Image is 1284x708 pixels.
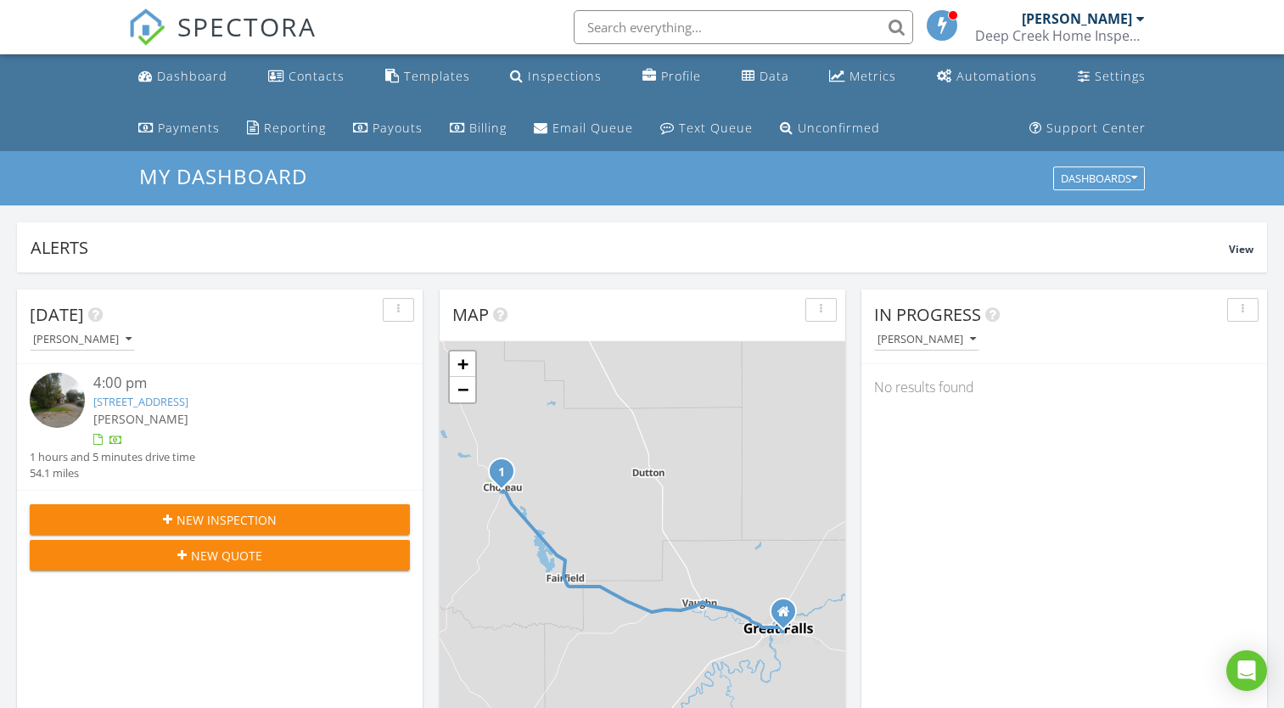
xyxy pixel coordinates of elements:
span: [DATE] [30,303,84,326]
div: Unconfirmed [798,120,880,136]
a: Unconfirmed [773,113,887,144]
a: Payments [132,113,227,144]
div: 1908 6th Ave S, Great Falls MT 59405 [783,611,793,621]
div: Text Queue [679,120,753,136]
div: Billing [469,120,507,136]
button: [PERSON_NAME] [30,329,135,351]
div: Dashboards [1061,173,1137,185]
div: [PERSON_NAME] [877,334,976,346]
span: Map [452,303,489,326]
div: Reporting [264,120,326,136]
a: Automations (Basic) [930,61,1044,93]
div: 403 6th Ave SW , Choteau, MT 59422 [502,471,512,481]
a: Billing [443,113,513,144]
div: Deep Creek Home Inspections [975,27,1145,44]
div: Email Queue [552,120,633,136]
div: Automations [956,68,1037,84]
a: SPECTORA [128,23,317,59]
div: No results found [861,364,1267,410]
a: Zoom out [450,377,475,402]
div: 54.1 miles [30,465,195,481]
span: SPECTORA [177,8,317,44]
div: Alerts [31,236,1229,259]
button: New Inspection [30,504,410,535]
a: Inspections [503,61,608,93]
div: [PERSON_NAME] [33,334,132,346]
button: New Quote [30,540,410,570]
a: Templates [378,61,477,93]
img: streetview [30,373,85,428]
div: Templates [404,68,470,84]
span: My Dashboard [139,162,307,190]
a: Data [735,61,796,93]
i: 1 [498,467,505,479]
input: Search everything... [574,10,913,44]
div: 4:00 pm [93,373,378,394]
a: Contacts [261,61,351,93]
div: Inspections [528,68,602,84]
div: Data [760,68,789,84]
img: The Best Home Inspection Software - Spectora [128,8,165,46]
div: [PERSON_NAME] [1022,10,1132,27]
a: Zoom in [450,351,475,377]
button: [PERSON_NAME] [874,329,979,351]
a: [STREET_ADDRESS] [93,394,188,409]
div: Profile [661,68,701,84]
a: Settings [1071,61,1152,93]
a: Email Queue [527,113,640,144]
div: Dashboard [157,68,227,84]
a: Dashboard [132,61,234,93]
div: Contacts [289,68,345,84]
a: Reporting [240,113,333,144]
a: 4:00 pm [STREET_ADDRESS] [PERSON_NAME] 1 hours and 5 minutes drive time 54.1 miles [30,373,410,481]
a: Metrics [822,61,903,93]
div: Metrics [849,68,896,84]
button: Dashboards [1053,167,1145,191]
div: Support Center [1046,120,1146,136]
a: Company Profile [636,61,708,93]
span: [PERSON_NAME] [93,411,188,427]
div: Payments [158,120,220,136]
a: Support Center [1023,113,1152,144]
span: In Progress [874,303,981,326]
span: New Inspection [177,511,277,529]
a: Payouts [346,113,429,144]
div: Payouts [373,120,423,136]
span: New Quote [191,547,262,565]
div: Open Intercom Messenger [1226,650,1267,691]
div: Settings [1095,68,1146,84]
div: 1 hours and 5 minutes drive time [30,449,195,465]
span: View [1229,242,1253,256]
a: Text Queue [653,113,760,144]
